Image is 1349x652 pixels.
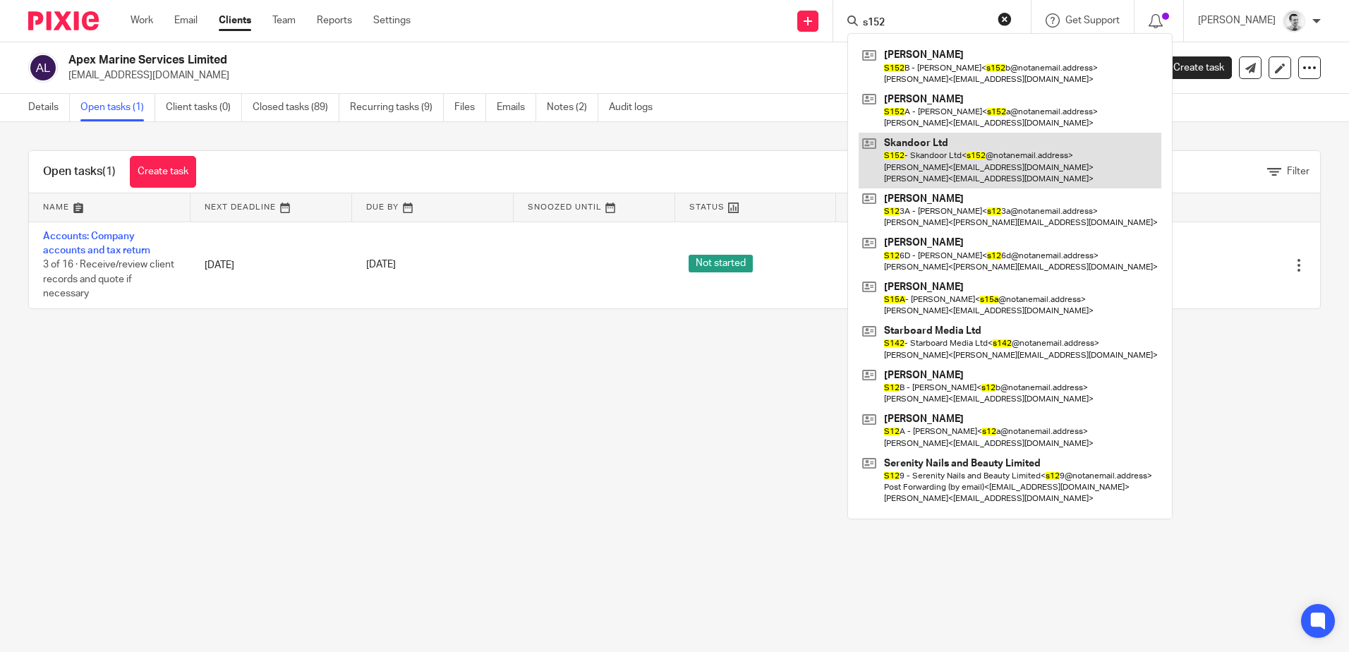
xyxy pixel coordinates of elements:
[219,13,251,28] a: Clients
[454,94,486,121] a: Files
[253,94,339,121] a: Closed tasks (89)
[102,166,116,177] span: (1)
[528,203,602,211] span: Snoozed Until
[998,12,1012,26] button: Clear
[497,94,536,121] a: Emails
[861,17,988,30] input: Search
[1150,56,1232,79] a: Create task
[28,11,99,30] img: Pixie
[68,53,917,68] h2: Apex Marine Services Limited
[80,94,155,121] a: Open tasks (1)
[1198,13,1276,28] p: [PERSON_NAME]
[43,260,174,298] span: 3 of 16 · Receive/review client records and quote if necessary
[317,13,352,28] a: Reports
[174,13,198,28] a: Email
[689,203,725,211] span: Status
[43,164,116,179] h1: Open tasks
[28,53,58,83] img: svg%3E
[366,260,396,270] span: [DATE]
[1065,16,1120,25] span: Get Support
[43,231,150,255] a: Accounts: Company accounts and tax return
[1287,167,1309,176] span: Filter
[350,94,444,121] a: Recurring tasks (9)
[131,13,153,28] a: Work
[68,68,1129,83] p: [EMAIL_ADDRESS][DOMAIN_NAME]
[689,255,753,272] span: Not started
[190,222,352,308] td: [DATE]
[547,94,598,121] a: Notes (2)
[130,156,196,188] a: Create task
[1283,10,1305,32] img: Andy_2025.jpg
[609,94,663,121] a: Audit logs
[166,94,242,121] a: Client tasks (0)
[272,13,296,28] a: Team
[373,13,411,28] a: Settings
[28,94,70,121] a: Details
